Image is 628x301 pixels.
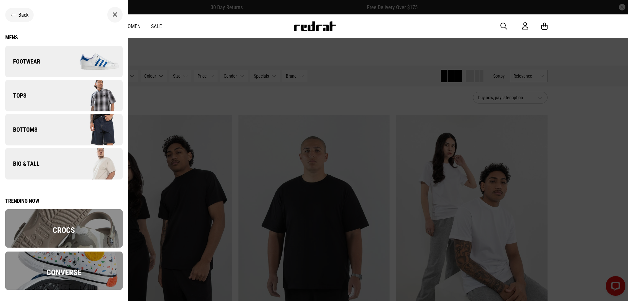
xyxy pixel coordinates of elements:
img: converse2x.png [5,252,123,290]
span: Tops [5,92,26,100]
a: Big & Tall Company [5,148,123,179]
span: Converse [46,268,81,277]
a: Bottoms Company [5,114,123,145]
span: Back [18,12,28,18]
span: Bottoms [5,126,38,134]
a: Tops Company [5,80,123,111]
span: Crocs [53,226,75,235]
div: Trending now [5,198,123,204]
img: Company [64,147,122,180]
img: Company [64,45,122,78]
button: Open LiveChat chat widget [5,3,25,22]
img: overlay.png [5,209,123,248]
img: Company [64,79,122,112]
span: Big & Tall [5,160,40,168]
span: Footwear [5,58,40,66]
img: Redrat logo [293,21,336,31]
a: Converse [5,285,123,291]
a: Crocs [5,243,123,249]
img: Company [64,113,122,146]
a: Sale [151,23,162,29]
a: Women [124,23,141,29]
a: Footwear Company [5,46,123,77]
a: Mens [5,34,123,41]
